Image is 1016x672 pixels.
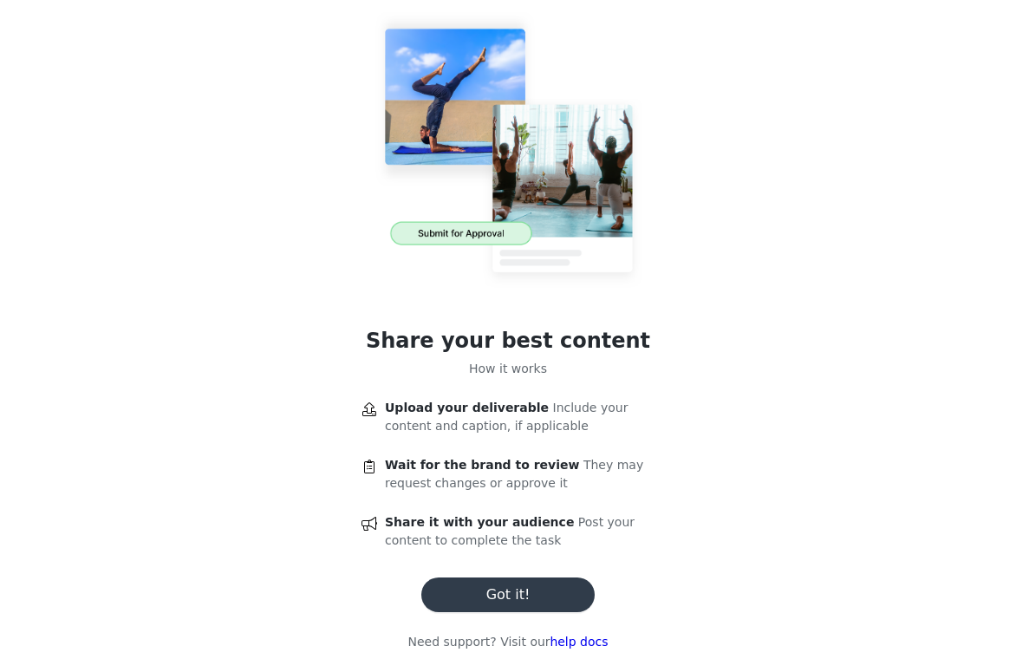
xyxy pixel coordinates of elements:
span: Include your content and caption, if applicable [385,401,628,433]
span: Upload your deliverable [385,401,549,414]
span: Post your content to complete the task [385,515,635,547]
p: How it works [469,360,547,378]
span: They may request changes or approve it [385,458,643,490]
img: content approval [356,1,660,304]
span: Wait for the brand to review [385,458,579,472]
button: Got it! [421,577,595,612]
span: Share it with your audience [385,515,574,529]
h1: Share your best content [366,325,650,356]
a: help docs [550,635,608,649]
p: Need support? Visit our [407,633,608,651]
